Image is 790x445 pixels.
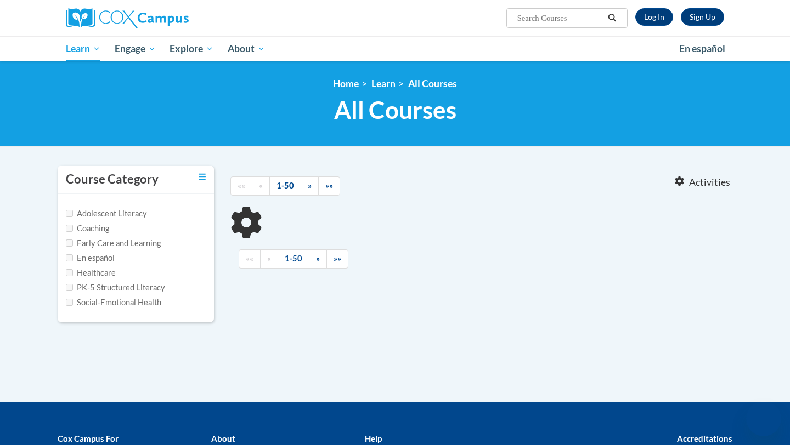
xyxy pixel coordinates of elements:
[325,181,333,190] span: »»
[66,210,73,217] input: Checkbox for Options
[260,249,278,269] a: Previous
[58,433,119,443] b: Cox Campus For
[66,269,73,276] input: Checkbox for Options
[746,401,781,436] iframe: Button to launch messaging window
[162,36,221,61] a: Explore
[115,42,156,55] span: Engage
[211,433,235,443] b: About
[228,42,265,55] span: About
[59,36,108,61] a: Learn
[199,171,206,183] a: Toggle collapse
[66,296,161,309] label: Social-Emotional Health
[66,222,109,235] label: Coaching
[66,267,116,279] label: Healthcare
[679,43,725,54] span: En español
[334,254,341,263] span: »»
[66,299,73,306] input: Checkbox for Options
[278,249,309,269] a: 1-50
[66,282,165,294] label: PK-5 Structured Literacy
[677,433,732,443] b: Accreditations
[66,8,274,28] a: Cox Campus
[66,252,115,264] label: En español
[689,176,730,189] span: Activities
[371,78,396,89] a: Learn
[49,36,741,61] div: Main menu
[238,181,245,190] span: ««
[221,36,272,61] a: About
[66,239,73,247] input: Checkbox for Options
[316,254,320,263] span: »
[326,249,348,269] a: End
[365,433,382,443] b: Help
[259,181,263,190] span: «
[66,225,73,232] input: Checkbox for Options
[66,254,73,261] input: Checkbox for Options
[170,42,213,55] span: Explore
[267,254,271,263] span: «
[635,8,673,26] a: Log In
[108,36,163,61] a: Engage
[318,176,340,196] a: End
[66,208,147,220] label: Adolescent Literacy
[308,181,312,190] span: »
[681,8,724,26] a: Register
[66,284,73,291] input: Checkbox for Options
[246,254,253,263] span: ««
[301,176,319,196] a: Next
[66,237,161,249] label: Early Care and Learning
[66,8,189,28] img: Cox Campus
[604,12,620,25] button: Search
[230,176,252,196] a: Begining
[333,78,359,89] a: Home
[408,78,457,89] a: All Courses
[309,249,327,269] a: Next
[66,42,100,55] span: Learn
[516,12,604,25] input: Search Courses
[252,176,270,196] a: Previous
[672,37,732,60] a: En español
[269,176,301,196] a: 1-50
[66,171,159,188] h3: Course Category
[239,249,261,269] a: Begining
[334,95,456,124] span: All Courses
